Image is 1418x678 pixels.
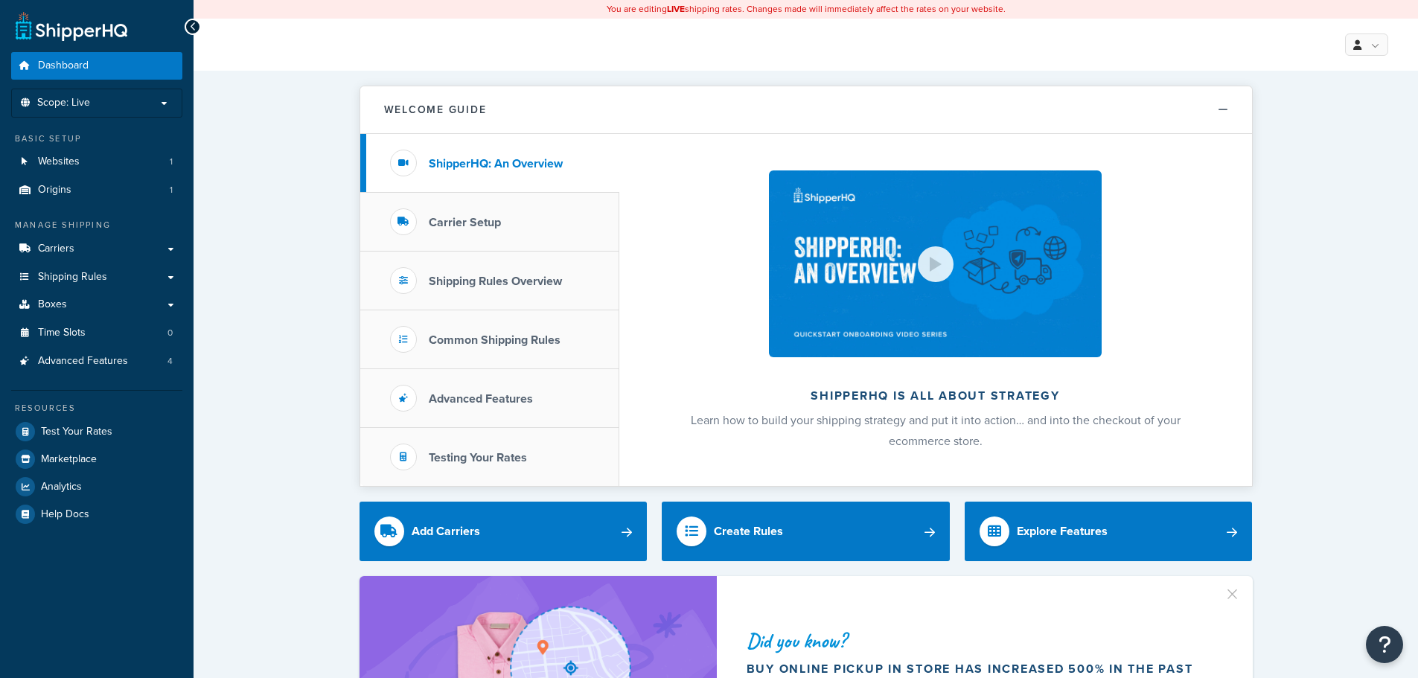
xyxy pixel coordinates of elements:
li: Origins [11,176,182,204]
a: Test Your Rates [11,418,182,445]
a: Add Carriers [360,502,648,561]
span: Test Your Rates [41,426,112,438]
button: Open Resource Center [1366,626,1403,663]
a: Marketplace [11,446,182,473]
img: ShipperHQ is all about strategy [769,170,1101,357]
h3: Advanced Features [429,392,533,406]
div: Add Carriers [412,521,480,542]
b: LIVE [667,2,685,16]
span: 0 [167,327,173,339]
span: 4 [167,355,173,368]
a: Origins1 [11,176,182,204]
span: 1 [170,156,173,168]
div: Resources [11,402,182,415]
a: Shipping Rules [11,263,182,291]
a: Analytics [11,473,182,500]
span: Dashboard [38,60,89,72]
span: Marketplace [41,453,97,466]
a: Websites1 [11,148,182,176]
div: Did you know? [747,630,1217,651]
span: Boxes [38,298,67,311]
span: Advanced Features [38,355,128,368]
a: Time Slots0 [11,319,182,347]
h2: ShipperHQ is all about strategy [659,389,1213,403]
li: Advanced Features [11,348,182,375]
span: Help Docs [41,508,89,521]
span: Origins [38,184,71,196]
li: Websites [11,148,182,176]
div: Explore Features [1017,521,1108,542]
a: Boxes [11,291,182,319]
span: Time Slots [38,327,86,339]
h2: Welcome Guide [384,104,487,115]
h3: Common Shipping Rules [429,333,561,347]
button: Welcome Guide [360,86,1252,134]
div: Manage Shipping [11,219,182,231]
a: Advanced Features4 [11,348,182,375]
a: Create Rules [662,502,950,561]
span: Learn how to build your shipping strategy and put it into action… and into the checkout of your e... [691,412,1181,450]
h3: Testing Your Rates [429,451,527,464]
li: Time Slots [11,319,182,347]
div: Basic Setup [11,132,182,145]
span: Shipping Rules [38,271,107,284]
h3: Carrier Setup [429,216,501,229]
a: Carriers [11,235,182,263]
h3: ShipperHQ: An Overview [429,157,563,170]
a: Dashboard [11,52,182,80]
span: Websites [38,156,80,168]
span: Carriers [38,243,74,255]
div: Create Rules [714,521,783,542]
span: Analytics [41,481,82,493]
span: Scope: Live [37,97,90,109]
span: 1 [170,184,173,196]
h3: Shipping Rules Overview [429,275,562,288]
a: Help Docs [11,501,182,528]
a: Explore Features [965,502,1253,561]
